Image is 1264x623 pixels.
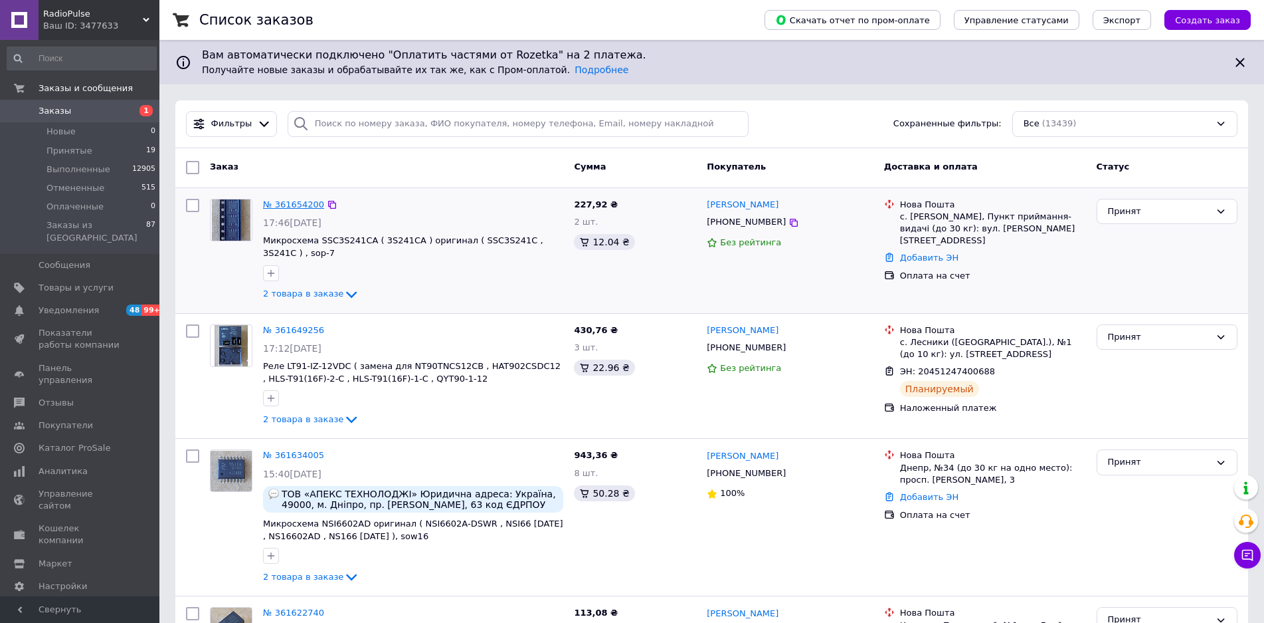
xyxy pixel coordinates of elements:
[707,608,778,620] a: [PERSON_NAME]
[1103,15,1140,25] span: Экспорт
[210,449,252,492] a: Фото товару
[282,489,558,510] span: ТОВ «АПЕКС ТЕХНОЛОДЖІ» Юридична адреса: Україна, 49000, м. Дніпро, пр. [PERSON_NAME], 63 код ЄДРП...
[39,327,123,351] span: Показатели работы компании
[900,449,1086,461] div: Нова Пошта
[39,465,88,477] span: Аналитика
[263,235,543,258] span: Микросхема SSC3S241CA ( 3S241CA ) оригинал ( SSC3S241C , 3S241C ) , sop-7
[212,199,250,241] img: Фото товару
[39,523,123,547] span: Кошелек компании
[151,126,155,138] span: 0
[964,15,1069,25] span: Управление статусами
[1093,10,1151,30] button: Экспорт
[39,82,133,94] span: Заказы и сообщения
[707,324,778,337] a: [PERSON_NAME]
[574,162,606,172] span: Сумма
[39,259,90,271] span: Сообщения
[202,48,1221,63] span: Вам автоматически подключено "Оплатить частями от Rozetka" на 2 платежа.
[46,201,104,213] span: Оплаченные
[720,363,781,373] span: Без рейтинга
[263,361,561,384] a: Реле LT91-IZ-12VDC ( замена для NT90TNCS12CB , HAT902CSDC12 , HLS-T91(16F)-2-C , HLS-T91(16F)-1-C...
[704,213,788,231] div: [PHONE_NUMBER]
[210,162,238,172] span: Заказ
[7,47,157,70] input: Поиск
[900,199,1086,211] div: Нова Пошта
[900,336,1086,360] div: с. Лесники ([GEOGRAPHIC_DATA].), №1 (до 10 кг): ул. [STREET_ADDRESS]
[141,182,155,194] span: 515
[900,607,1086,619] div: Нова Пошта
[126,305,141,316] span: 48
[202,64,628,75] span: Получайте новые заказы и обрабатывайте их так же, как с Пром-оплатой.
[775,14,930,26] span: Скачать отчет по пром-оплате
[263,343,321,354] span: 17:12[DATE]
[1234,542,1261,568] button: Чат с покупателем
[954,10,1079,30] button: Управление статусами
[574,450,618,460] span: 943,36 ₴
[139,105,153,116] span: 1
[1108,205,1210,219] div: Принят
[210,199,252,241] a: Фото товару
[1151,15,1251,25] a: Создать заказ
[39,558,72,570] span: Маркет
[211,451,252,491] img: Фото товару
[210,324,252,367] a: Фото товару
[707,199,778,211] a: [PERSON_NAME]
[263,217,321,228] span: 17:46[DATE]
[199,12,314,28] h1: Список заказов
[46,126,76,138] span: Новые
[263,289,359,299] a: 2 товара в заказе
[574,199,618,209] span: 227,92 ₴
[39,105,71,117] span: Заказы
[1175,15,1240,25] span: Создать заказ
[268,489,279,499] img: :speech_balloon:
[900,492,958,502] a: Добавить ЭН
[151,201,155,213] span: 0
[574,342,598,352] span: 3 шт.
[263,519,563,541] a: Микросхема NSI6602AD оригинал ( NSI6602A-DSWR , NSI66 [DATE] , NS16602AD , NS166 [DATE] ), sow16
[46,219,146,243] span: Заказы из [GEOGRAPHIC_DATA]
[720,237,781,247] span: Без рейтинга
[39,282,114,294] span: Товары и услуги
[575,64,628,75] a: Подробнее
[900,462,1086,486] div: Днепр, №34 (до 30 кг на одно место): просп. [PERSON_NAME], 3
[39,442,110,454] span: Каталог ProSale
[146,145,155,157] span: 19
[43,20,159,32] div: Ваш ID: 3477633
[1097,162,1130,172] span: Статус
[46,145,92,157] span: Принятые
[574,217,598,227] span: 2 шт.
[39,580,87,592] span: Настройки
[704,465,788,482] div: [PHONE_NUMBER]
[146,219,155,243] span: 87
[1042,118,1077,128] span: (13439)
[263,572,343,582] span: 2 товара в заказе
[263,608,324,618] a: № 361622740
[707,162,766,172] span: Покупатель
[900,270,1086,282] div: Оплата на счет
[900,253,958,263] a: Добавить ЭН
[288,111,749,137] input: Поиск по номеру заказа, ФИО покупателя, номеру телефона, Email, номеру накладной
[1164,10,1251,30] button: Создать заказ
[574,485,634,501] div: 50.28 ₴
[574,360,634,376] div: 22.96 ₴
[765,10,941,30] button: Скачать отчет по пром-оплате
[900,324,1086,336] div: Нова Пошта
[211,118,252,130] span: Фильтры
[720,488,745,498] span: 100%
[215,325,248,366] img: Фото товару
[46,182,104,194] span: Отмененные
[1108,330,1210,344] div: Принят
[43,8,143,20] span: RadioPulse
[900,381,979,397] div: Планируемый
[39,488,123,512] span: Управление сайтом
[1108,455,1210,469] div: Принят
[263,469,321,479] span: 15:40[DATE]
[1024,118,1039,130] span: Все
[263,414,359,424] a: 2 товара в заказе
[574,325,618,335] span: 430,76 ₴
[39,420,93,432] span: Покупатели
[263,199,324,209] a: № 361654200
[263,450,324,460] a: № 361634005
[900,366,995,376] span: ЭН: 20451247400688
